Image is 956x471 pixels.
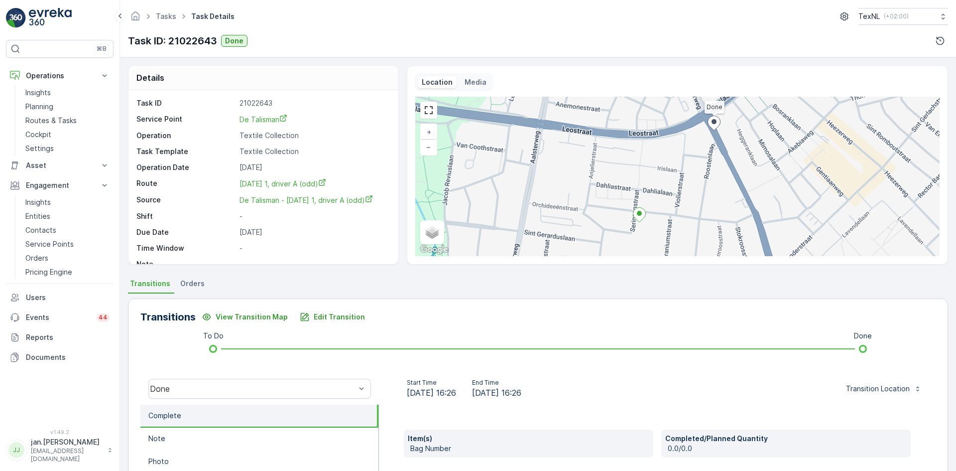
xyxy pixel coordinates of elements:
[136,98,236,108] p: Task ID
[294,309,371,325] button: Edit Transition
[884,12,909,20] p: ( +02:00 )
[25,225,56,235] p: Contacts
[21,114,114,128] a: Routes & Tasks
[472,379,521,387] p: End Time
[668,444,907,454] p: 0.0/0.0
[148,411,181,421] p: Complete
[31,437,103,447] p: jan.[PERSON_NAME]
[407,379,456,387] p: Start Time
[225,36,243,46] p: Done
[239,195,388,205] a: De Talisman - Wednesday 1, driver A (odd)
[25,211,50,221] p: Entities
[418,243,451,256] a: Open this area in Google Maps (opens a new window)
[148,434,165,444] p: Note
[136,227,236,237] p: Due Date
[239,178,388,189] a: Wednesday 1, driver A (odd)
[239,115,287,124] span: De Talisman
[6,156,114,175] button: Asset
[29,8,72,28] img: logo_light-DOdMpM7g.png
[130,14,141,23] a: Homepage
[136,259,236,269] p: Note
[407,387,456,399] span: [DATE] 16:26
[421,221,443,243] a: Layers
[422,77,453,87] p: Location
[25,197,51,207] p: Insights
[6,288,114,308] a: Users
[26,352,110,362] p: Documents
[239,114,388,125] a: De Talisman
[314,312,365,322] p: Edit Transition
[216,312,288,322] p: View Transition Map
[26,71,94,81] p: Operations
[136,147,236,157] p: Task Template
[26,313,91,322] p: Events
[239,196,373,204] span: De Talisman - [DATE] 1, driver A (odd)
[854,331,872,341] p: Done
[6,175,114,195] button: Engagement
[25,130,51,140] p: Cockpit
[421,140,436,155] a: Zoom Out
[136,243,236,253] p: Time Window
[26,180,94,190] p: Engagement
[136,162,236,172] p: Operation Date
[408,434,649,444] p: Item(s)
[136,114,236,125] p: Service Point
[239,243,388,253] p: -
[239,131,388,141] p: Textile Collection
[421,125,436,140] a: Zoom In
[25,267,72,277] p: Pricing Engine
[239,147,388,157] p: Textile Collection
[31,447,103,463] p: [EMAIL_ADDRESS][DOMAIN_NAME]
[421,103,436,118] a: View Fullscreen
[21,209,114,223] a: Entities
[189,11,237,21] span: Task Details
[21,265,114,279] a: Pricing Engine
[426,143,431,151] span: −
[6,327,114,347] a: Reports
[25,116,77,126] p: Routes & Tasks
[6,429,114,435] span: v 1.49.2
[26,160,94,170] p: Asset
[410,444,649,454] p: Bag Number
[472,387,521,399] span: [DATE] 16:26
[427,128,431,136] span: +
[21,195,114,209] a: Insights
[25,253,48,263] p: Orders
[6,308,114,327] a: Events44
[239,162,388,172] p: [DATE]
[203,331,224,341] p: To Do
[25,239,74,249] p: Service Points
[136,211,236,221] p: Shift
[21,223,114,237] a: Contacts
[136,195,236,205] p: Source
[26,293,110,303] p: Users
[239,98,388,108] p: 21022643
[97,45,107,53] p: ⌘B
[25,144,54,154] p: Settings
[8,442,24,458] div: JJ
[25,102,53,112] p: Planning
[148,457,169,467] p: Photo
[21,86,114,100] a: Insights
[180,279,205,289] span: Orders
[25,88,51,98] p: Insights
[136,178,236,189] p: Route
[465,77,486,87] p: Media
[150,384,356,393] div: Done
[6,347,114,367] a: Documents
[6,437,114,463] button: JJjan.[PERSON_NAME][EMAIL_ADDRESS][DOMAIN_NAME]
[418,243,451,256] img: Google
[221,35,247,47] button: Done
[21,142,114,156] a: Settings
[239,227,388,237] p: [DATE]
[21,100,114,114] a: Planning
[26,332,110,342] p: Reports
[136,72,164,84] p: Details
[21,237,114,251] a: Service Points
[6,66,114,86] button: Operations
[156,12,176,20] a: Tasks
[128,33,217,48] p: Task ID: 21022643
[6,8,26,28] img: logo
[239,179,326,188] span: [DATE] 1, driver A (odd)
[665,434,907,444] p: Completed/Planned Quantity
